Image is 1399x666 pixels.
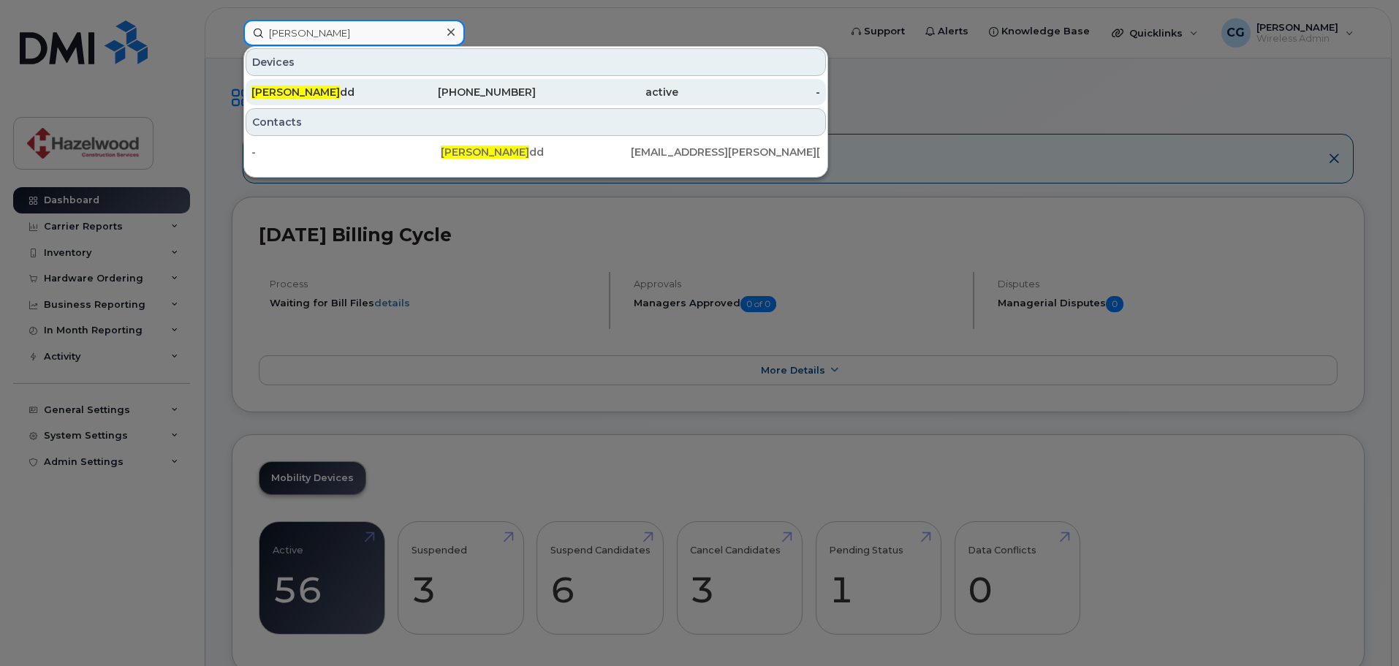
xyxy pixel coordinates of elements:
[251,85,394,99] div: dd
[246,108,826,136] div: Contacts
[678,85,821,99] div: -
[394,85,537,99] div: [PHONE_NUMBER]
[246,79,826,105] a: [PERSON_NAME]dd[PHONE_NUMBER]active-
[631,145,820,159] div: [EMAIL_ADDRESS][PERSON_NAME][DOMAIN_NAME]
[441,145,630,159] div: dd
[536,85,678,99] div: active
[251,145,441,159] div: -
[246,139,826,165] a: -[PERSON_NAME]dd[EMAIL_ADDRESS][PERSON_NAME][DOMAIN_NAME]
[251,86,340,99] span: [PERSON_NAME]
[246,48,826,76] div: Devices
[441,145,529,159] span: [PERSON_NAME]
